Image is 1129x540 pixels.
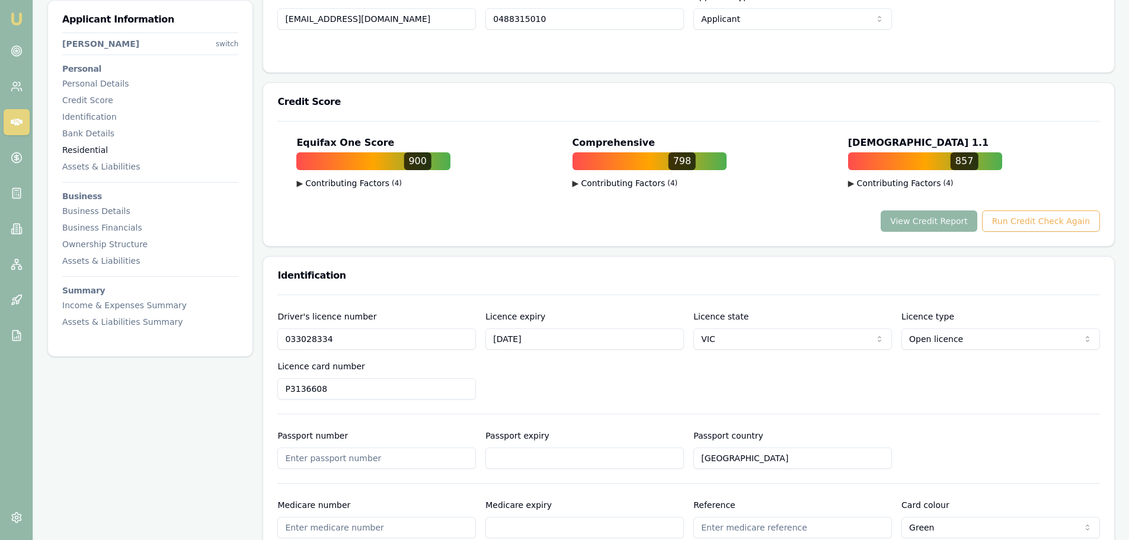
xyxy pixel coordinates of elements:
[277,500,350,510] label: Medicare number
[669,152,696,170] div: 798
[277,362,364,371] label: Licence card number
[277,448,476,469] input: Enter passport number
[693,431,763,440] label: Passport country
[951,152,978,170] div: 857
[9,12,24,26] img: emu-icon-u.png
[901,312,954,321] label: Licence type
[485,431,549,440] label: Passport expiry
[982,210,1100,232] button: Run Credit Check Again
[848,177,1002,189] button: ▶Contributing Factors(4)
[62,205,238,217] div: Business Details
[277,97,1100,107] h3: Credit Score
[392,178,402,188] span: ( 4 )
[848,177,855,189] span: ▶
[296,177,450,189] button: ▶Contributing Factors(4)
[62,286,238,295] h3: Summary
[573,136,655,150] p: Comprehensive
[881,210,977,232] button: View Credit Report
[404,152,431,170] div: 900
[277,271,1100,280] h3: Identification
[216,39,238,49] div: switch
[62,78,238,90] div: Personal Details
[943,178,953,188] span: ( 4 )
[296,177,303,189] span: ▶
[62,65,238,73] h3: Personal
[62,161,238,172] div: Assets & Liabilities
[277,517,476,538] input: Enter medicare number
[62,222,238,234] div: Business Financials
[62,15,238,24] h3: Applicant Information
[901,500,949,510] label: Card colour
[62,192,238,200] h3: Business
[485,8,684,30] input: 0431 234 567
[693,500,735,510] label: Reference
[485,312,545,321] label: Licence expiry
[62,238,238,250] div: Ownership Structure
[62,94,238,106] div: Credit Score
[573,177,727,189] button: ▶Contributing Factors(4)
[277,328,476,350] input: Enter driver's licence number
[62,144,238,156] div: Residential
[573,177,579,189] span: ▶
[277,431,348,440] label: Passport number
[693,517,892,538] input: Enter medicare reference
[62,38,139,50] div: [PERSON_NAME]
[62,299,238,311] div: Income & Expenses Summary
[277,312,376,321] label: Driver's licence number
[296,136,394,150] p: Equifax One Score
[485,500,552,510] label: Medicare expiry
[62,316,238,328] div: Assets & Liabilities Summary
[277,378,476,400] input: Enter driver's licence card number
[693,448,892,469] input: Enter passport country
[667,178,677,188] span: ( 4 )
[62,255,238,267] div: Assets & Liabilities
[693,312,749,321] label: Licence state
[848,136,989,150] p: [DEMOGRAPHIC_DATA] 1.1
[62,111,238,123] div: Identification
[62,127,238,139] div: Bank Details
